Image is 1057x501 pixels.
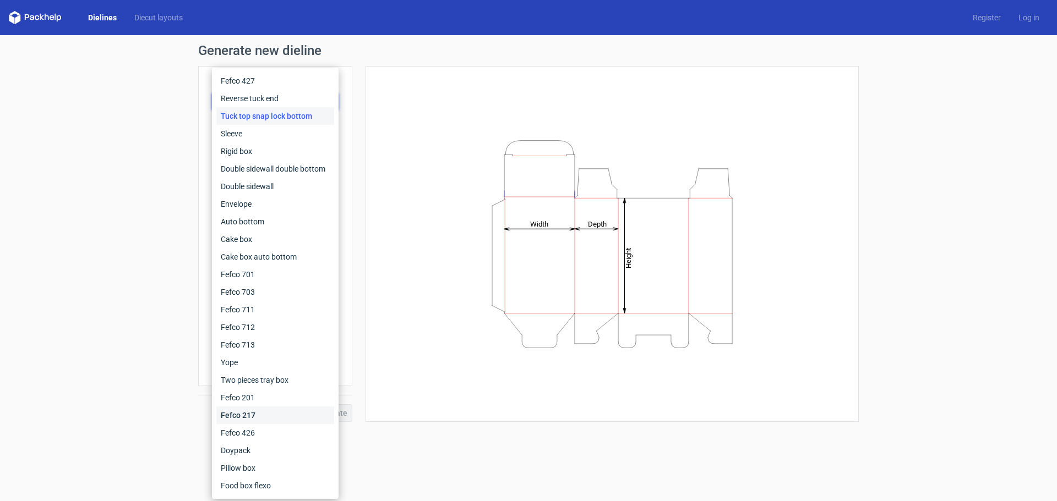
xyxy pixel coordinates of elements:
[216,459,334,477] div: Pillow box
[216,213,334,230] div: Auto bottom
[530,219,548,228] tspan: Width
[964,12,1010,23] a: Register
[216,248,334,266] div: Cake box auto bottom
[216,266,334,283] div: Fefco 701
[216,371,334,389] div: Two pieces tray box
[216,142,334,160] div: Rigid box
[1010,12,1048,23] a: Log in
[216,406,334,424] div: Fefco 217
[216,389,334,406] div: Fefco 201
[216,178,334,195] div: Double sidewall
[126,12,192,23] a: Diecut layouts
[79,12,126,23] a: Dielines
[216,442,334,459] div: Doypack
[216,424,334,442] div: Fefco 426
[198,44,859,57] h1: Generate new dieline
[588,219,607,228] tspan: Depth
[216,354,334,371] div: Yope
[216,336,334,354] div: Fefco 713
[216,230,334,248] div: Cake box
[216,160,334,178] div: Double sidewall double bottom
[216,125,334,142] div: Sleeve
[216,90,334,107] div: Reverse tuck end
[216,195,334,213] div: Envelope
[624,247,633,268] tspan: Height
[216,301,334,318] div: Fefco 711
[216,283,334,301] div: Fefco 703
[216,107,334,125] div: Tuck top snap lock bottom
[216,72,334,90] div: Fefco 427
[216,318,334,336] div: Fefco 712
[216,477,334,494] div: Food box flexo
